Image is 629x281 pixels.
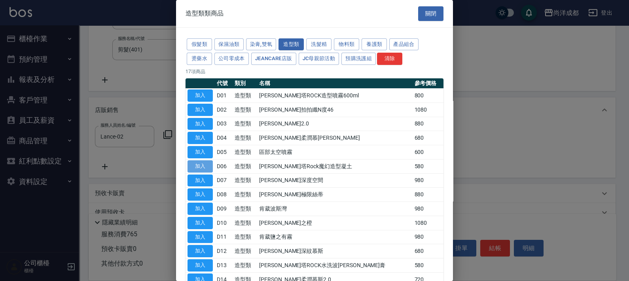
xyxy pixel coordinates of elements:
[413,173,443,188] td: 980
[413,202,443,216] td: 980
[233,258,257,273] td: 造型類
[188,175,213,187] button: 加入
[413,188,443,202] td: 880
[341,53,376,65] button: 預購洗護組
[233,244,257,258] td: 造型類
[215,173,233,188] td: D07
[257,258,413,273] td: [PERSON_NAME]塔ROCK水洗波[PERSON_NAME]膏
[233,145,257,159] td: 造型類
[188,203,213,215] button: 加入
[233,173,257,188] td: 造型類
[233,159,257,173] td: 造型類
[257,103,413,117] td: [PERSON_NAME]拍拍纖N度46
[362,38,387,51] button: 養護類
[233,103,257,117] td: 造型類
[233,230,257,244] td: 造型類
[215,89,233,103] td: D01
[215,202,233,216] td: D09
[215,131,233,145] td: D04
[377,53,402,65] button: 清除
[257,202,413,216] td: 肯葳波斯灣
[187,38,212,51] button: 假髮類
[188,259,213,272] button: 加入
[233,202,257,216] td: 造型類
[299,53,339,65] button: JC母親節活動
[257,188,413,202] td: [PERSON_NAME]極限絲蒂
[215,159,233,173] td: D06
[187,53,212,65] button: 燙藥水
[246,38,277,51] button: 染膏,雙氧
[306,38,332,51] button: 洗髮精
[413,230,443,244] td: 980
[233,89,257,103] td: 造型類
[257,230,413,244] td: 肯葳鹽之有霧
[215,188,233,202] td: D08
[413,244,443,258] td: 680
[413,117,443,131] td: 880
[188,160,213,173] button: 加入
[215,216,233,230] td: D10
[188,118,213,130] button: 加入
[279,38,304,51] button: 造型類
[257,78,413,89] th: 名稱
[188,146,213,158] button: 加入
[257,117,413,131] td: [PERSON_NAME]2.0
[413,131,443,145] td: 680
[233,78,257,89] th: 類別
[215,230,233,244] td: D11
[186,68,443,75] p: 17 項商品
[413,258,443,273] td: 580
[413,159,443,173] td: 580
[188,104,213,116] button: 加入
[413,103,443,117] td: 1080
[413,89,443,103] td: 800
[257,173,413,188] td: [PERSON_NAME]深度空間
[233,131,257,145] td: 造型類
[214,53,249,65] button: 公司零成本
[215,258,233,273] td: D13
[233,216,257,230] td: 造型類
[251,53,296,65] button: JeanCare店販
[215,78,233,89] th: 代號
[257,89,413,103] td: [PERSON_NAME]塔ROCK造型噴霧600ml
[334,38,359,51] button: 物料類
[188,231,213,243] button: 加入
[188,132,213,144] button: 加入
[215,117,233,131] td: D03
[389,38,419,51] button: 產品組合
[186,9,224,17] span: 造型類類商品
[214,38,244,51] button: 保濕油類
[188,89,213,102] button: 加入
[257,216,413,230] td: [PERSON_NAME]之橙
[413,216,443,230] td: 1080
[413,78,443,89] th: 參考價格
[188,217,213,229] button: 加入
[413,145,443,159] td: 600
[257,244,413,258] td: [PERSON_NAME]深紋慕斯
[257,145,413,159] td: 區部太空噴霧
[233,188,257,202] td: 造型類
[215,145,233,159] td: D05
[418,6,443,21] button: 關閉
[215,244,233,258] td: D12
[257,159,413,173] td: [PERSON_NAME]塔Rock魔幻造型凝土
[257,131,413,145] td: [PERSON_NAME]柔潤慕[PERSON_NAME]
[188,188,213,201] button: 加入
[215,103,233,117] td: D02
[188,245,213,257] button: 加入
[233,117,257,131] td: 造型類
